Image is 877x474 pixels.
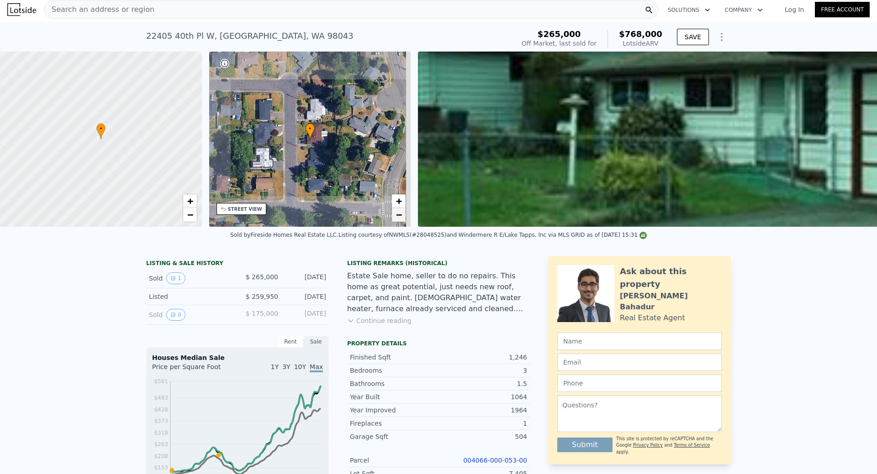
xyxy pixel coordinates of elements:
[557,375,722,392] input: Phone
[306,123,315,139] div: •
[282,363,290,370] span: 3Y
[154,430,168,436] tspan: $318
[674,443,710,448] a: Terms of Service
[677,29,709,45] button: SAVE
[271,363,279,370] span: 1Y
[392,194,406,208] a: Zoom in
[350,379,438,388] div: Bathrooms
[396,195,402,207] span: +
[149,272,230,284] div: Sold
[96,123,106,139] div: •
[616,436,722,455] div: This site is protected by reCAPTCHA and the Google and apply.
[522,39,597,48] div: Off Market, last sold for
[557,333,722,350] input: Name
[154,395,168,401] tspan: $483
[438,406,527,415] div: 1964
[350,353,438,362] div: Finished Sqft
[557,354,722,371] input: Email
[438,353,527,362] div: 1,246
[146,260,329,269] div: LISTING & SALE HISTORY
[154,418,168,424] tspan: $373
[619,39,662,48] div: Lotside ARV
[774,5,815,14] a: Log In
[639,232,647,239] img: NWMLS Logo
[246,273,278,281] span: $ 265,000
[620,265,722,291] div: Ask about this property
[149,292,230,301] div: Listed
[246,310,278,317] span: $ 175,000
[154,406,168,413] tspan: $428
[633,443,663,448] a: Privacy Policy
[303,336,329,348] div: Sale
[228,206,262,213] div: STREET VIEW
[347,316,412,325] button: Continue reading
[350,419,438,428] div: Fireplaces
[350,366,438,375] div: Bedrooms
[396,209,402,220] span: −
[294,363,306,370] span: 10Y
[438,419,527,428] div: 1
[285,309,326,321] div: [DATE]
[350,406,438,415] div: Year Improved
[285,292,326,301] div: [DATE]
[620,313,685,323] div: Real Estate Agent
[350,432,438,441] div: Garage Sqft
[285,272,326,284] div: [DATE]
[438,432,527,441] div: 504
[187,209,193,220] span: −
[166,272,185,284] button: View historical data
[306,125,315,133] span: •
[347,340,530,347] div: Property details
[230,232,338,238] div: Sold by Fireside Homes Real Estate LLC .
[620,291,722,313] div: [PERSON_NAME] Bahadur
[166,309,185,321] button: View historical data
[183,194,197,208] a: Zoom in
[154,464,168,471] tspan: $153
[96,125,106,133] span: •
[154,441,168,448] tspan: $263
[438,392,527,401] div: 1064
[310,363,323,372] span: Max
[154,378,168,385] tspan: $561
[246,293,278,300] span: $ 259,950
[152,353,323,362] div: Houses Median Sale
[815,2,870,17] a: Free Account
[619,29,662,39] span: $768,000
[338,232,647,238] div: Listing courtesy of NWMLS (#28048525) and Windermere R E/Lake Tapps, Inc via MLS GRID as of [DATE...
[278,336,303,348] div: Rent
[350,392,438,401] div: Year Built
[463,457,527,464] a: 004066-000-053-00
[713,28,731,46] button: Show Options
[149,309,230,321] div: Sold
[154,453,168,459] tspan: $208
[438,366,527,375] div: 3
[718,2,770,18] button: Company
[187,195,193,207] span: +
[146,30,354,42] div: 22405 40th Pl W , [GEOGRAPHIC_DATA] , WA 98043
[152,362,238,377] div: Price per Square Foot
[557,438,613,452] button: Submit
[438,379,527,388] div: 1.5
[44,4,154,15] span: Search an address or region
[538,29,581,39] span: $265,000
[350,456,438,465] div: Parcel
[183,208,197,222] a: Zoom out
[660,2,718,18] button: Solutions
[347,271,530,314] div: Estate Sale home, seller to do no repairs. This home as great potential, just needs new roof, car...
[392,208,406,222] a: Zoom out
[347,260,530,267] div: Listing Remarks (Historical)
[7,3,36,16] img: Lotside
